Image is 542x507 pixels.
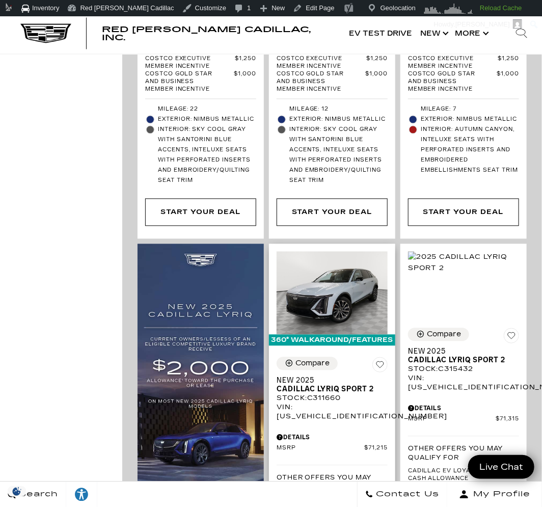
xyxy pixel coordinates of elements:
[158,115,256,125] span: Exterior: Nimbus Metallic
[408,71,519,94] a: Costco Gold Star and Business Member Incentive $1,000
[277,385,380,394] span: Cadillac LYRIQ Sport 2
[469,487,530,501] span: My Profile
[408,365,519,374] div: Stock : C315432
[408,56,519,71] a: Costco Executive Member Incentive $1,250
[20,24,71,43] img: Cadillac Dark Logo with Cadillac White Text
[408,199,519,226] div: Start Your Deal
[364,445,388,452] span: $71,215
[277,104,388,115] li: Mileage: 12
[5,486,29,497] img: Opt-Out Icon
[365,71,388,94] span: $1,000
[430,16,526,33] a: Howdy,[PERSON_NAME]
[416,13,451,54] a: New
[277,445,364,452] span: MSRP
[498,56,519,71] span: $1,250
[504,328,519,348] button: Save Vehicle
[277,377,380,385] span: New 2025
[455,20,510,28] span: [PERSON_NAME]
[289,115,388,125] span: Exterior: Nimbus Metallic
[277,71,365,94] span: Costco Gold Star and Business Member Incentive
[160,207,241,218] div: Start Your Deal
[145,71,256,94] a: Costco Gold Star and Business Member Incentive $1,000
[497,71,519,94] span: $1,000
[277,403,388,421] div: VIN: [US_VEHICLE_IDENTIFICATION_NUMBER]
[501,13,542,54] div: Search
[408,416,519,423] a: MSRP $71,315
[277,394,388,403] div: Stock : C311660
[408,56,498,71] span: Costco Executive Member Incentive
[496,416,519,423] span: $71,315
[292,207,372,218] div: Start Your Deal
[408,328,469,341] button: Compare Vehicle
[408,356,511,365] span: Cadillac LYRIQ Sport 2
[357,482,447,507] a: Contact Us
[447,482,542,507] button: Open user profile menu
[408,468,497,483] span: Cadillac EV Loyalty Cash Allowance
[408,348,511,356] span: New 2025
[277,445,388,452] a: MSRP $71,215
[421,125,519,176] span: Interior: Autumn Canyon, Inteluxe Seats with Perforated inserts and embroidered embellishments se...
[102,25,335,42] a: Red [PERSON_NAME] Cadillac, Inc.
[277,377,388,394] a: New 2025Cadillac LYRIQ Sport 2
[480,4,522,12] strong: Reload Cache
[16,487,58,501] span: Search
[408,468,519,483] a: Cadillac EV Loyalty Cash Allowance $1,000
[277,56,366,71] span: Costco Executive Member Incentive
[145,199,256,226] div: Start Your Deal
[269,335,395,346] div: 360° WalkAround/Features
[145,56,235,71] span: Costco Executive Member Incentive
[468,455,534,479] a: Live Chat
[373,487,439,501] span: Contact Us
[277,473,388,492] p: Other Offers You May Qualify For
[295,359,330,368] div: Compare
[277,56,388,71] a: Costco Executive Member Incentive $1,250
[408,416,496,423] span: MSRP
[421,2,476,16] img: Visitors over 48 hours. Click for more Clicky Site Stats.
[427,330,461,339] div: Compare
[145,71,234,94] span: Costco Gold Star and Business Member Incentive
[277,199,388,226] div: Start Your Deal
[277,252,388,335] img: 2025 Cadillac LYRIQ Sport 2
[158,125,256,186] span: Interior: Sky Cool Gray with Santorini Blue accents, Inteluxe Seats with Perforated inserts and e...
[408,252,519,274] img: 2025 Cadillac LYRIQ Sport 2
[408,404,519,413] div: Pricing Details - New 2025 Cadillac LYRIQ Sport 2
[408,104,519,115] li: Mileage: 7
[5,486,29,497] section: Click to Open Cookie Consent Modal
[145,56,256,71] a: Costco Executive Member Incentive $1,250
[366,56,388,71] span: $1,250
[421,115,519,125] span: Exterior: Nimbus Metallic
[66,487,97,502] div: Explore your accessibility options
[423,207,504,218] div: Start Your Deal
[277,71,388,94] a: Costco Gold Star and Business Member Incentive $1,000
[277,433,388,442] div: Pricing Details - New 2025 Cadillac LYRIQ Sport 2
[408,444,519,463] p: Other Offers You May Qualify For
[474,461,528,473] span: Live Chat
[408,348,519,365] a: New 2025Cadillac LYRIQ Sport 2
[234,71,256,94] span: $1,000
[451,13,491,54] button: More
[289,125,388,186] span: Interior: Sky Cool Gray with Santorini Blue accents, Inteluxe Seats with Perforated inserts and e...
[345,13,416,54] a: EV Test Drive
[102,24,311,42] span: Red [PERSON_NAME] Cadillac, Inc.
[408,374,519,392] div: VIN: [US_VEHICLE_IDENTIFICATION_NUMBER]
[372,357,388,377] button: Save Vehicle
[277,357,338,370] button: Compare Vehicle
[408,71,497,94] span: Costco Gold Star and Business Member Incentive
[235,56,256,71] span: $1,250
[145,104,256,115] li: Mileage: 22
[66,482,97,507] a: Explore your accessibility options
